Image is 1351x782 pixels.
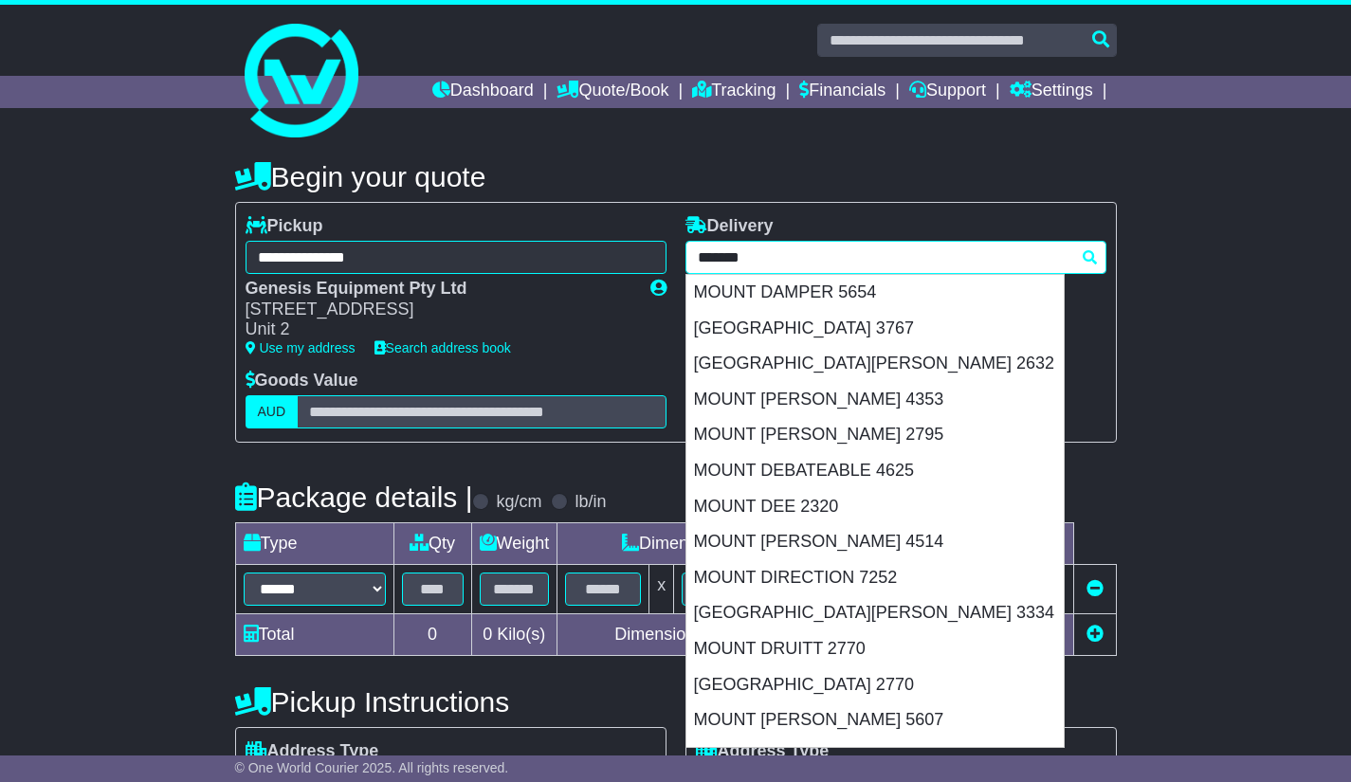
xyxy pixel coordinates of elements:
[246,371,358,391] label: Goods Value
[686,489,1064,525] div: MOUNT DEE 2320
[686,453,1064,489] div: MOUNT DEBATEABLE 4625
[1086,625,1104,644] a: Add new item
[686,275,1064,311] div: MOUNT DAMPER 5654
[432,76,534,108] a: Dashboard
[686,631,1064,667] div: MOUNT DRUITT 2770
[246,300,631,320] div: [STREET_ADDRESS]
[686,667,1064,703] div: [GEOGRAPHIC_DATA] 2770
[686,524,1064,560] div: MOUNT [PERSON_NAME] 4514
[246,395,299,428] label: AUD
[696,741,830,762] label: Address Type
[685,216,774,237] label: Delivery
[235,760,509,775] span: © One World Courier 2025. All rights reserved.
[557,523,883,565] td: Dimensions (L x W x H)
[246,216,323,237] label: Pickup
[557,614,883,656] td: Dimensions in Centimetre(s)
[799,76,885,108] a: Financials
[246,279,631,300] div: Genesis Equipment Pty Ltd
[692,76,776,108] a: Tracking
[686,311,1064,347] div: [GEOGRAPHIC_DATA] 3767
[496,492,541,513] label: kg/cm
[483,625,492,644] span: 0
[686,595,1064,631] div: [GEOGRAPHIC_DATA][PERSON_NAME] 3334
[235,523,393,565] td: Type
[374,340,511,355] a: Search address book
[235,482,473,513] h4: Package details |
[471,614,557,656] td: Kilo(s)
[557,76,668,108] a: Quote/Book
[685,241,1106,274] typeahead: Please provide city
[235,614,393,656] td: Total
[686,702,1064,738] div: MOUNT [PERSON_NAME] 5607
[686,738,1064,774] div: MOUNT [PERSON_NAME] 3381
[246,340,356,355] a: Use my address
[471,523,557,565] td: Weight
[686,560,1064,596] div: MOUNT DIRECTION 7252
[575,492,606,513] label: lb/in
[235,686,666,718] h4: Pickup Instructions
[649,565,674,614] td: x
[1086,579,1104,598] a: Remove this item
[686,346,1064,382] div: [GEOGRAPHIC_DATA][PERSON_NAME] 2632
[1010,76,1093,108] a: Settings
[686,417,1064,453] div: MOUNT [PERSON_NAME] 2795
[909,76,986,108] a: Support
[246,741,379,762] label: Address Type
[393,523,471,565] td: Qty
[246,319,631,340] div: Unit 2
[235,161,1117,192] h4: Begin your quote
[686,382,1064,418] div: MOUNT [PERSON_NAME] 4353
[393,614,471,656] td: 0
